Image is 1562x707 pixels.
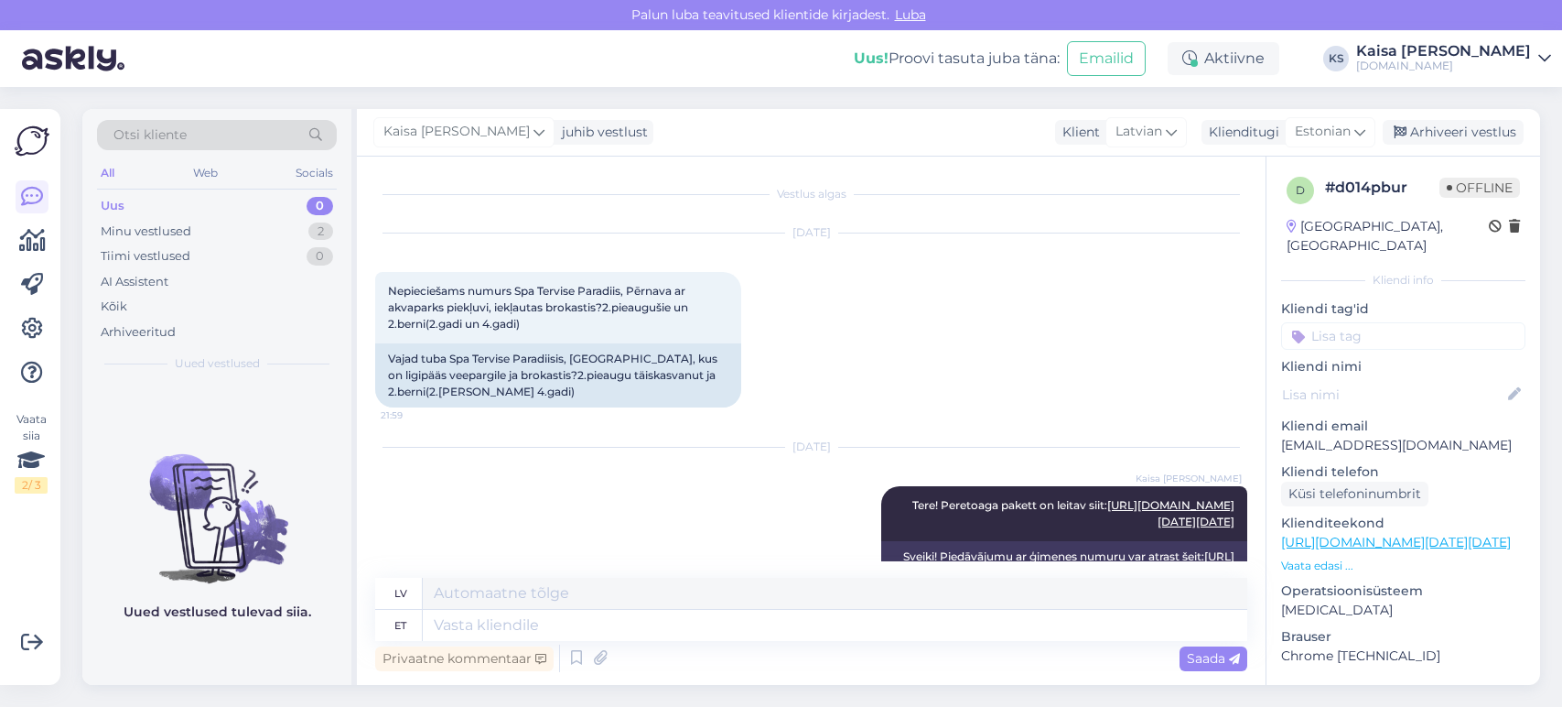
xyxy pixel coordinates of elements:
div: Arhiveeritud [101,323,176,342]
span: Otsi kliente [113,125,187,145]
div: # d014pbur [1325,177,1439,199]
div: 0 [307,197,333,215]
span: Kaisa [PERSON_NAME] [383,122,530,142]
div: Tiimi vestlused [101,247,190,266]
p: Uued vestlused tulevad siia. [124,603,311,622]
div: lv [394,578,407,609]
span: Luba [889,6,932,23]
span: Nepieciešams numurs Spa Tervise Paradiis, Pērnava ar akvaparks piekļuvi, iekļautas brokastis?2.pi... [388,284,691,331]
span: 21:59 [381,408,449,422]
div: Kõik [101,298,127,316]
div: 2 [308,223,333,241]
p: [EMAIL_ADDRESS][DOMAIN_NAME] [1281,436,1525,455]
div: [DATE] [375,439,1247,455]
div: Klienditugi [1201,123,1279,142]
div: Proovi tasuta juba täna: [854,48,1060,70]
span: Estonian [1295,122,1351,142]
span: Tere! Peretoaga pakett on leitav siit: [912,498,1234,528]
span: Offline [1439,178,1520,198]
p: [MEDICAL_DATA] [1281,601,1525,620]
div: All [97,161,118,185]
p: Klienditeekond [1281,514,1525,533]
div: juhib vestlust [555,123,648,142]
div: Kaisa [PERSON_NAME] [1356,44,1531,59]
span: Latvian [1115,122,1162,142]
div: Vestlus algas [375,186,1247,202]
span: Kaisa [PERSON_NAME] [1136,472,1242,485]
button: Emailid [1067,41,1146,76]
div: [DOMAIN_NAME] [1356,59,1531,73]
img: No chats [82,421,351,586]
p: Kliendi email [1281,417,1525,436]
div: Küsi telefoninumbrit [1281,482,1428,506]
div: Uus [101,197,124,215]
span: Saada [1187,650,1240,667]
div: Vajad tuba Spa Tervise Paradiisis, [GEOGRAPHIC_DATA], kus on ligipääs veepargile ja brokastis?2.p... [375,343,741,408]
div: Arhiveeri vestlus [1383,120,1524,145]
p: Operatsioonisüsteem [1281,582,1525,601]
div: Web [189,161,221,185]
p: Vaata edasi ... [1281,558,1525,574]
div: Aktiivne [1168,42,1279,75]
div: KS [1323,46,1349,71]
div: Socials [292,161,337,185]
p: Kliendi nimi [1281,357,1525,376]
div: [PERSON_NAME] [1281,684,1525,701]
p: Brauser [1281,627,1525,647]
div: Klient [1055,123,1100,142]
p: Chrome [TECHNICAL_ID] [1281,647,1525,666]
a: [URL][DOMAIN_NAME][DATE][DATE] [1107,498,1234,528]
a: Kaisa [PERSON_NAME][DOMAIN_NAME] [1356,44,1551,73]
input: Lisa tag [1281,322,1525,350]
div: Sveiki! Piedāvājumu ar ģimenes numuru var atrast šeit: [881,541,1247,589]
p: Kliendi tag'id [1281,299,1525,319]
b: Uus! [854,49,889,67]
div: 0 [307,247,333,266]
span: Uued vestlused [175,355,260,372]
input: Lisa nimi [1282,385,1504,405]
span: d [1296,183,1305,197]
div: Privaatne kommentaar [375,647,554,671]
p: Kliendi telefon [1281,462,1525,482]
img: Askly Logo [15,124,49,158]
div: 2 / 3 [15,477,48,494]
div: [DATE] [375,224,1247,241]
div: et [394,610,406,641]
div: Kliendi info [1281,272,1525,288]
div: [GEOGRAPHIC_DATA], [GEOGRAPHIC_DATA] [1287,217,1489,256]
div: AI Assistent [101,273,168,291]
div: Vaata siia [15,411,48,494]
a: [URL][DOMAIN_NAME][DATE][DATE] [1281,534,1511,550]
div: Minu vestlused [101,223,191,241]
